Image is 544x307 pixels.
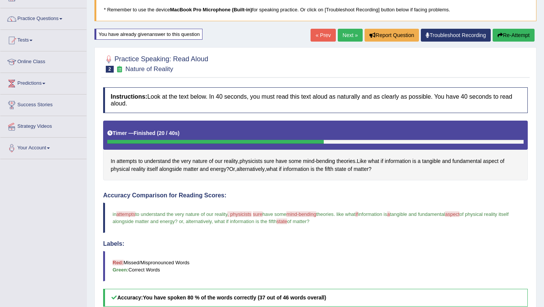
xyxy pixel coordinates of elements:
b: You have spoken 80 % of the words correctly (37 out of 46 words overall) [143,295,326,301]
h2: Practice Speaking: Read Aloud [103,54,208,73]
span: Click to see word definition [215,157,223,165]
span: sure [253,211,262,217]
a: Online Class [0,51,87,70]
span: theories [316,211,334,217]
span: Click to see word definition [500,157,505,165]
div: You have already given answer to this question [94,29,202,40]
a: Predictions [0,73,87,92]
span: aspect [445,211,459,217]
span: Click to see word definition [303,157,314,165]
span: Click to see word definition [442,157,451,165]
span: Click to see word definition [452,157,481,165]
button: Re-Attempt [493,29,535,42]
span: Click to see word definition [210,165,226,173]
span: Click to see word definition [348,165,352,173]
span: tangible and fundamental [390,211,445,217]
span: like what [336,211,355,217]
span: Click to see word definition [337,157,355,165]
span: alternatively [186,219,212,224]
b: Finished [134,130,156,136]
b: Green: [113,267,128,273]
span: Click to see word definition [276,157,287,165]
span: Click to see word definition [279,165,281,173]
span: Click to see word definition [144,157,171,165]
a: Tests [0,30,87,49]
span: Click to see word definition [200,165,209,173]
span: Click to see word definition [335,165,346,173]
span: Click to see word definition [368,157,379,165]
span: , [212,219,213,224]
span: Click to see word definition [283,165,309,173]
span: Click to see word definition [224,157,238,165]
b: ( [157,130,159,136]
span: Click to see word definition [264,157,274,165]
h4: Look at the text below. In 40 seconds, you must read this text aloud as naturally and as clearly ... [103,87,528,113]
h5: Accuracy: [103,289,528,307]
span: Click to see word definition [147,165,158,173]
span: Click to see word definition [413,157,416,165]
span: Click to see word definition [183,165,198,173]
span: if [355,211,358,217]
span: 2 [106,66,114,73]
b: 20 / 40s [159,130,178,136]
a: Troubleshoot Recording [421,29,491,42]
span: Click to see word definition [209,157,213,165]
span: Click to see word definition [138,157,143,165]
span: Click to see word definition [229,165,235,173]
span: Click to see word definition [117,157,137,165]
a: Success Stories [0,95,87,113]
h4: Labels: [103,240,528,247]
span: Click to see word definition [354,165,369,173]
span: . [334,211,335,217]
span: Click to see word definition [111,157,115,165]
small: Exam occurring question [116,66,124,73]
span: Click to see word definition [172,157,179,165]
span: Click to see word definition [422,157,440,165]
span: Click to see word definition [385,157,411,165]
span: Click to see word definition [289,157,301,165]
span: Click to see word definition [418,157,421,165]
span: Click to see word definition [316,165,323,173]
span: , [183,219,184,224]
span: Click to see word definition [192,157,207,165]
span: what if information is the fifth [214,219,277,224]
a: Your Account [0,138,87,157]
span: Click to see word definition [159,165,182,173]
span: information is [358,211,387,217]
b: Red: [113,260,124,265]
b: MacBook Pro Microphone (Built-in) [170,7,252,12]
span: ? [175,219,178,224]
span: have some [263,211,287,217]
span: Click to see word definition [325,165,334,173]
button: Report Question [365,29,419,42]
span: mind-bending [286,211,316,217]
b: ) [178,130,180,136]
blockquote: Missed/Mispronounced Words Correct Words [103,251,528,281]
span: Click to see word definition [240,157,263,165]
small: Nature of Reality [125,65,173,73]
span: Click to see word definition [311,165,314,173]
h4: Accuracy Comparison for Reading Scores: [103,192,528,199]
span: ? [307,219,309,224]
span: in [113,211,116,217]
span: a [387,211,390,217]
span: Click to see word definition [236,165,265,173]
span: Click to see word definition [483,157,498,165]
a: Strategy Videos [0,116,87,135]
span: or [179,219,183,224]
b: Instructions: [111,93,147,100]
span: Click to see word definition [316,157,335,165]
div: , - . ? , , ? [103,121,528,181]
span: attempts [116,211,135,217]
span: to understand the very nature of our reality [135,211,227,217]
h5: Timer — [107,130,179,136]
a: Practice Questions [0,8,87,27]
span: Click to see word definition [181,157,191,165]
span: Click to see word definition [357,157,366,165]
span: Click to see word definition [131,165,145,173]
span: state [277,219,287,224]
a: « Prev [311,29,335,42]
span: of matter [287,219,306,224]
span: of physical reality itself alongside matter and energy [113,211,510,224]
span: Click to see word definition [111,165,130,173]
